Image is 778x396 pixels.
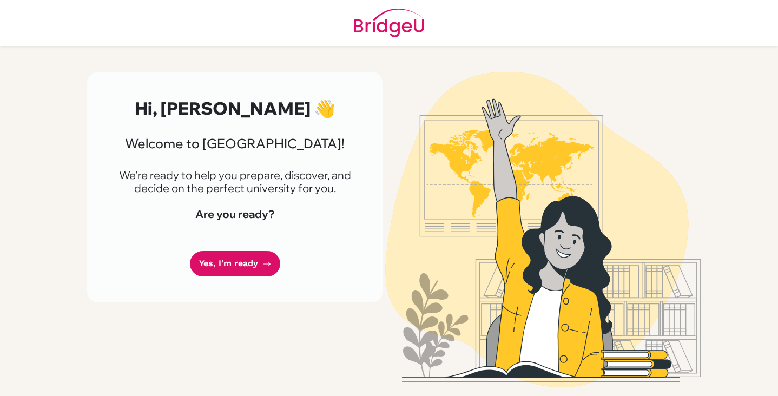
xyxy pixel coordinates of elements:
[113,98,357,118] h2: Hi, [PERSON_NAME] 👋
[113,169,357,195] p: We're ready to help you prepare, discover, and decide on the perfect university for you.
[190,251,280,276] a: Yes, I'm ready
[113,136,357,151] h3: Welcome to [GEOGRAPHIC_DATA]!
[113,208,357,221] h4: Are you ready?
